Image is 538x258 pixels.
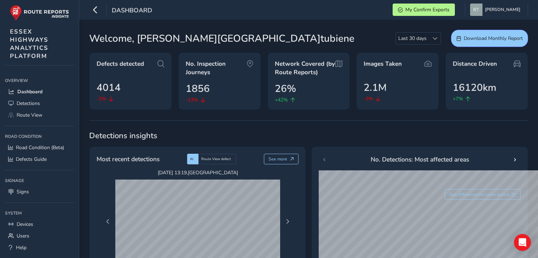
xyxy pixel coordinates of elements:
[5,218,74,230] a: Devices
[97,95,106,102] span: -2%
[17,100,40,107] span: Detections
[190,157,193,162] span: AI
[5,186,74,198] a: Signs
[453,80,496,95] span: 16120km
[451,30,528,47] button: Download Monthly Report
[275,81,296,96] span: 26%
[5,230,74,242] a: Users
[187,154,198,164] div: AI
[17,112,42,118] span: Route View
[396,33,429,44] span: Last 30 days
[89,31,354,46] span: Welcome, [PERSON_NAME][GEOGRAPHIC_DATA]tubiene
[445,189,521,200] button: See difference for same period
[115,169,280,176] span: [DATE] 13:19 , [GEOGRAPHIC_DATA]
[186,96,198,104] span: -13%
[283,217,293,227] button: Next Page
[5,109,74,121] a: Route View
[17,233,29,239] span: Users
[97,60,144,68] span: Defects detected
[393,4,455,16] button: My Confirm Exports
[470,4,482,16] img: diamond-layout
[405,6,450,13] span: My Confirm Exports
[453,95,463,102] span: +7%
[5,75,74,86] div: Overview
[464,35,523,42] span: Download Monthly Report
[449,192,509,197] span: See difference for same period
[17,221,33,228] span: Devices
[371,155,469,164] span: No. Detections: Most affected areas
[16,156,47,163] span: Defects Guide
[5,131,74,142] div: Road Condition
[17,88,42,95] span: Dashboard
[453,60,497,68] span: Distance Driven
[485,4,520,16] span: [PERSON_NAME]
[16,244,27,251] span: Help
[89,130,528,141] span: Detections insights
[5,242,74,253] a: Help
[5,175,74,186] div: Signage
[5,142,74,153] a: Road Condition (Beta)
[5,86,74,98] a: Dashboard
[470,4,523,16] button: [PERSON_NAME]
[364,95,373,102] span: -3%
[264,154,299,164] button: See more
[5,153,74,165] a: Defects Guide
[364,60,402,68] span: Images Taken
[97,154,160,164] span: Most recent detections
[364,80,387,95] span: 2.1M
[275,96,288,104] span: +42%
[10,5,69,21] img: rr logo
[16,144,64,151] span: Road Condition (Beta)
[198,154,236,164] div: Route View defect
[514,234,531,251] div: Open Intercom Messenger
[186,81,210,96] span: 1856
[5,98,74,109] a: Detections
[201,157,231,162] span: Route View defect
[97,80,121,95] span: 4014
[268,156,287,162] span: See more
[103,217,113,227] button: Previous Page
[275,60,336,76] span: Network Covered (by Route Reports)
[186,60,247,76] span: No. Inspection Journeys
[112,6,152,16] span: Dashboard
[17,188,29,195] span: Signs
[5,208,74,218] div: System
[10,28,48,60] span: ESSEX HIGHWAYS ANALYTICS PLATFORM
